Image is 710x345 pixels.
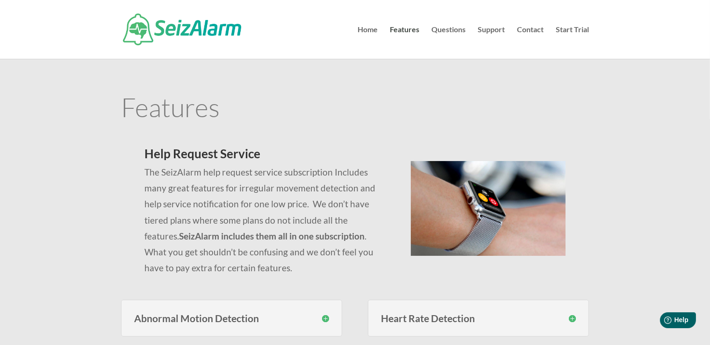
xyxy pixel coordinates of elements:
p: The SeizAlarm help request service subscription Includes many great features for irregular moveme... [144,164,388,276]
a: Features [390,26,419,59]
a: Support [478,26,505,59]
strong: SeizAlarm includes them all in one subscription [179,231,365,241]
iframe: Help widget launcher [627,309,700,335]
a: Start Trial [556,26,589,59]
h3: Heart Rate Detection [381,313,576,323]
h2: Help Request Service [144,148,388,164]
h3: Abnormal Motion Detection [134,313,329,323]
img: SeizAlarm [123,14,241,45]
a: Home [358,26,378,59]
a: Contact [517,26,544,59]
h1: Features [121,94,589,125]
img: seizalarm-on-wrist [411,161,566,256]
a: Questions [431,26,466,59]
